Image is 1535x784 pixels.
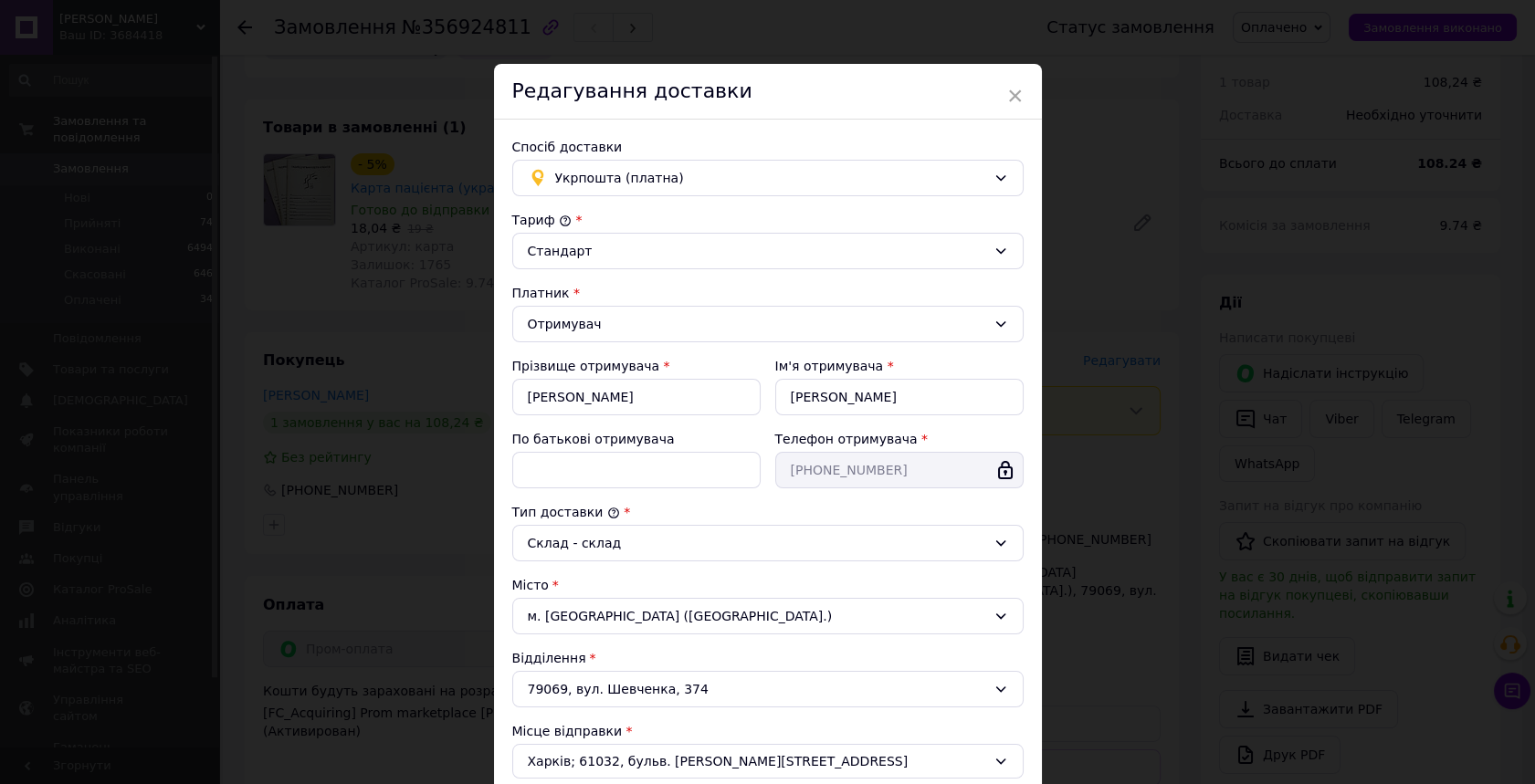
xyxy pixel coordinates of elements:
span: Харків; 61032, бульв. [PERSON_NAME][STREET_ADDRESS] [528,752,986,770]
div: Місто [512,576,1024,594]
span: Укрпошта (платна) [555,168,986,188]
div: Стандарт [528,241,986,261]
div: Склад - склад [528,533,986,553]
div: Тариф [512,211,1024,229]
div: Платник [512,284,1024,302]
div: Отримувач [528,314,986,334]
label: По батькові отримувача [512,432,675,446]
div: Тип доставки [512,503,1024,521]
label: Ім'я отримувача [775,359,884,373]
label: Телефон отримувача [775,432,918,446]
div: 79069, вул. Шевченка, 374 [512,671,1024,707]
input: +380 [775,452,1024,488]
div: м. [GEOGRAPHIC_DATA] ([GEOGRAPHIC_DATA].) [512,598,1024,634]
div: Спосіб доставки [512,138,1024,156]
label: Прізвище отримувача [512,359,660,373]
div: Відділення [512,649,1024,667]
div: Редагування доставки [494,64,1042,120]
span: × [1007,80,1024,111]
div: Місце відправки [512,722,1024,740]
